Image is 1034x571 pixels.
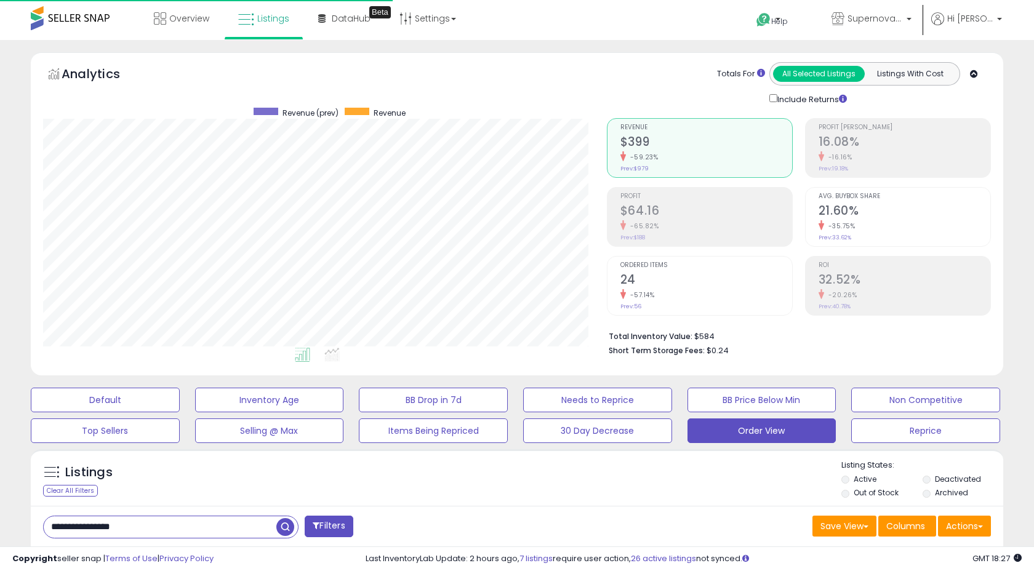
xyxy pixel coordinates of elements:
[864,66,956,82] button: Listings With Cost
[523,388,672,412] button: Needs to Reprice
[523,418,672,443] button: 30 Day Decrease
[374,108,406,118] span: Revenue
[31,388,180,412] button: Default
[972,553,1022,564] span: 2025-09-16 18:27 GMT
[12,553,57,564] strong: Copyright
[609,328,982,343] li: $584
[62,65,144,86] h5: Analytics
[359,418,508,443] button: Items Being Repriced
[519,553,553,564] a: 7 listings
[886,520,925,532] span: Columns
[935,474,981,484] label: Deactivated
[43,485,98,497] div: Clear All Filters
[359,388,508,412] button: BB Drop in 7d
[824,153,852,162] small: -16.16%
[819,124,990,131] span: Profit [PERSON_NAME]
[819,273,990,289] h2: 32.52%
[938,516,991,537] button: Actions
[169,12,209,25] span: Overview
[851,418,1000,443] button: Reprice
[159,553,214,564] a: Privacy Policy
[819,204,990,220] h2: 21.60%
[773,66,865,82] button: All Selected Listings
[819,135,990,151] h2: 16.08%
[771,16,788,26] span: Help
[620,273,792,289] h2: 24
[631,553,696,564] a: 26 active listings
[195,388,344,412] button: Inventory Age
[620,135,792,151] h2: $399
[620,165,649,172] small: Prev: $979
[609,345,705,356] b: Short Term Storage Fees:
[257,12,289,25] span: Listings
[305,516,353,537] button: Filters
[620,234,645,241] small: Prev: $188
[283,108,339,118] span: Revenue (prev)
[819,234,851,241] small: Prev: 33.62%
[626,222,659,231] small: -65.82%
[12,553,214,565] div: seller snap | |
[332,12,371,25] span: DataHub
[707,345,729,356] span: $0.24
[626,153,659,162] small: -59.23%
[620,193,792,200] span: Profit
[620,124,792,131] span: Revenue
[31,418,180,443] button: Top Sellers
[195,418,344,443] button: Selling @ Max
[841,460,1003,471] p: Listing States:
[812,516,876,537] button: Save View
[620,303,641,310] small: Prev: 56
[931,12,1002,40] a: Hi [PERSON_NAME]
[824,290,857,300] small: -20.26%
[819,303,851,310] small: Prev: 40.78%
[854,474,876,484] label: Active
[717,68,765,80] div: Totals For
[626,290,655,300] small: -57.14%
[620,262,792,269] span: Ordered Items
[756,12,771,28] i: Get Help
[935,487,968,498] label: Archived
[609,331,692,341] b: Total Inventory Value:
[105,553,158,564] a: Terms of Use
[747,3,812,40] a: Help
[878,516,936,537] button: Columns
[819,165,848,172] small: Prev: 19.18%
[687,418,836,443] button: Order View
[854,487,899,498] label: Out of Stock
[366,553,1022,565] div: Last InventoryLab Update: 2 hours ago, require user action, not synced.
[848,12,903,25] span: Supernova Co.
[824,222,856,231] small: -35.75%
[851,388,1000,412] button: Non Competitive
[620,204,792,220] h2: $64.16
[947,12,993,25] span: Hi [PERSON_NAME]
[65,464,113,481] h5: Listings
[819,262,990,269] span: ROI
[819,193,990,200] span: Avg. Buybox Share
[687,388,836,412] button: BB Price Below Min
[369,6,391,18] div: Tooltip anchor
[760,92,862,106] div: Include Returns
